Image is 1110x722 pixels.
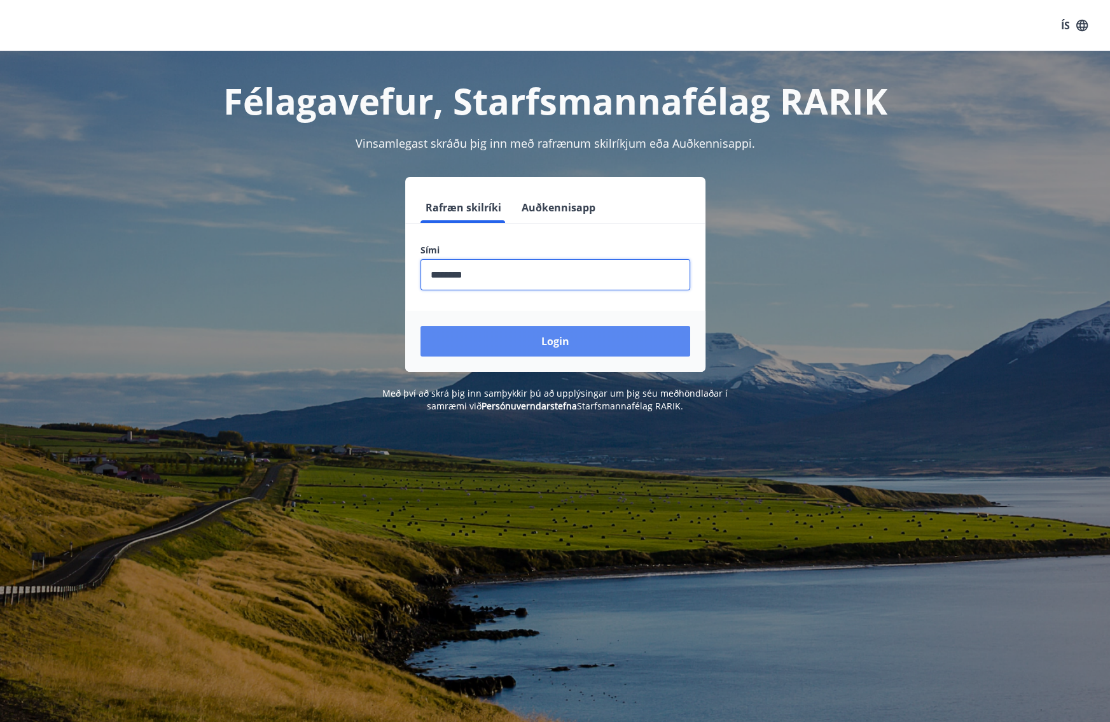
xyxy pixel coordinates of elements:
span: Vinsamlegast skráðu þig inn með rafrænum skilríkjum eða Auðkennisappi. [356,136,755,151]
button: ÍS [1054,14,1095,37]
span: Með því að skrá þig inn samþykkir þú að upplýsingar um þig séu meðhöndlaðar í samræmi við Starfsm... [382,387,728,412]
label: Sími [420,244,690,257]
button: Auðkennisapp [517,192,600,223]
h1: Félagavefur, Starfsmannafélag RARIK [113,76,998,125]
button: Login [420,326,690,357]
a: Persónuverndarstefna [482,400,577,412]
button: Rafræn skilríki [420,192,506,223]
